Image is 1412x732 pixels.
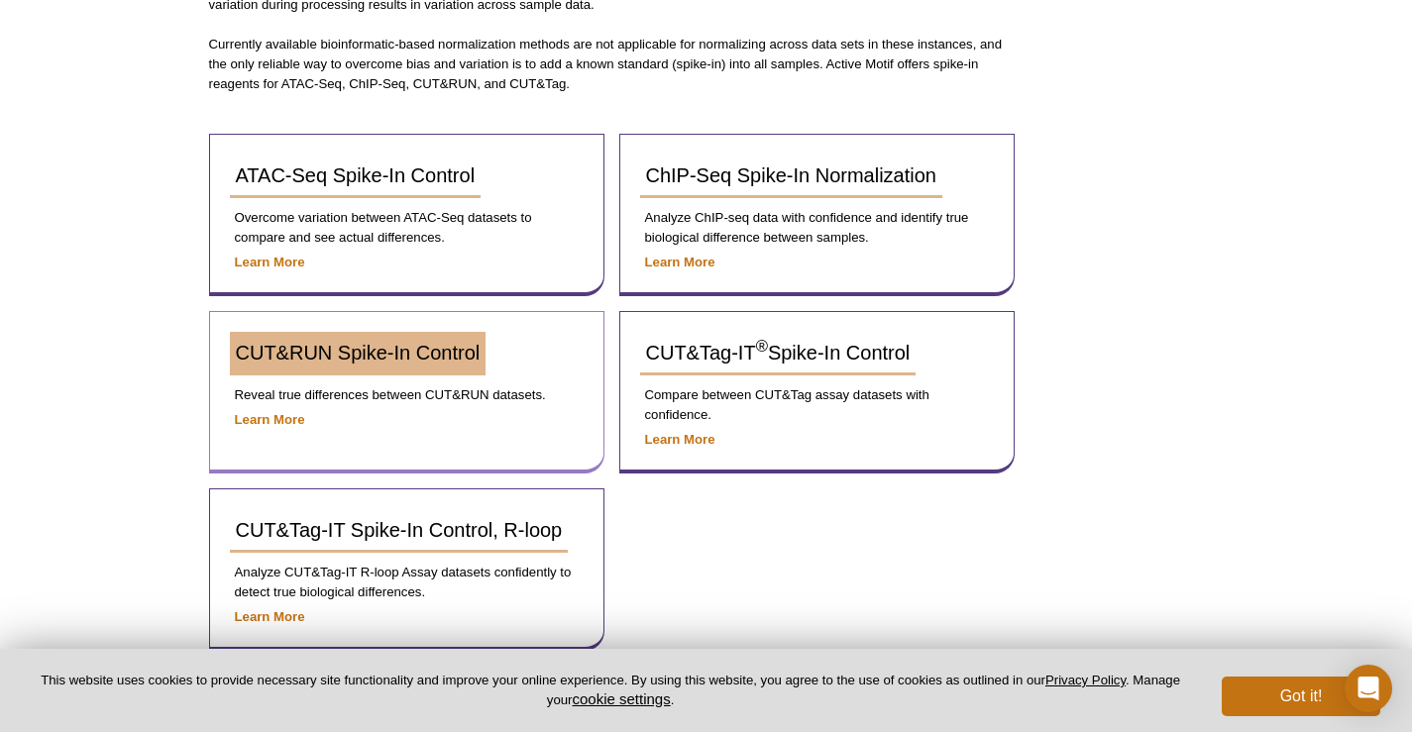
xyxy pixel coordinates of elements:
a: Learn More [645,255,715,269]
a: CUT&Tag-IT Spike-In Control, R-loop [230,509,569,553]
a: Learn More [235,412,305,427]
p: This website uses cookies to provide necessary site functionality and improve your online experie... [32,672,1189,709]
a: Learn More [235,255,305,269]
a: CUT&RUN Spike-In Control [230,332,487,375]
p: Currently available bioinformatic-based normalization methods are not applicable for normalizing ... [209,35,1016,94]
button: Got it! [1222,677,1380,716]
div: Open Intercom Messenger [1345,665,1392,712]
span: CUT&Tag-IT Spike-In Control, R-loop [236,519,563,541]
p: Analyze ChIP-seq data with confidence and identify true biological difference between samples. [640,208,994,248]
a: Privacy Policy [1045,673,1126,687]
a: Learn More [645,432,715,447]
span: CUT&RUN Spike-In Control [236,342,481,364]
a: CUT&Tag-IT®Spike-In Control [640,332,917,375]
p: Analyze CUT&Tag-IT R-loop Assay datasets confidently to detect true biological differences. [230,563,584,602]
p: Compare between CUT&Tag assay datasets with confidence. [640,385,994,425]
a: ATAC-Seq Spike-In Control [230,155,482,198]
p: Reveal true differences between CUT&RUN datasets. [230,385,584,405]
button: cookie settings [572,690,670,707]
a: Learn More [235,609,305,624]
p: Overcome variation between ATAC-Seq datasets to compare and see actual differences. [230,208,584,248]
a: ChIP-Seq Spike-In Normalization [640,155,942,198]
sup: ® [756,338,768,357]
span: ChIP-Seq Spike-In Normalization [646,164,936,186]
span: CUT&Tag-IT Spike-In Control [646,342,911,364]
span: ATAC-Seq Spike-In Control [236,164,476,186]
